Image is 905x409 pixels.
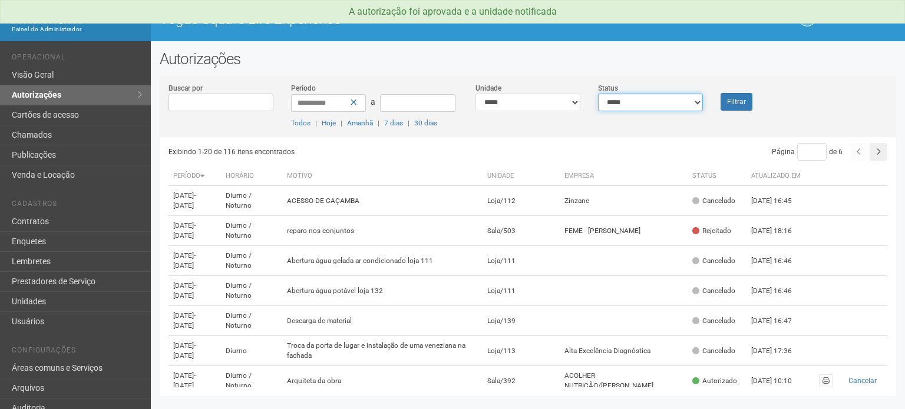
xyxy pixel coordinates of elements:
[483,186,560,216] td: Loja/112
[169,246,221,276] td: [DATE]
[692,286,735,296] div: Cancelado
[221,186,282,216] td: Diurno / Noturno
[384,119,403,127] a: 7 dias
[221,276,282,306] td: Diurno / Noturno
[315,119,317,127] span: |
[169,276,221,306] td: [DATE]
[221,246,282,276] td: Diurno / Noturno
[169,366,221,396] td: [DATE]
[282,167,483,186] th: Motivo
[282,336,483,366] td: Troca da porta de lugar e instalação de uma veneziana na fachada
[692,196,735,206] div: Cancelado
[692,226,731,236] div: Rejeitado
[221,366,282,396] td: Diurno / Noturno
[371,97,375,107] span: a
[12,24,142,35] div: Painel do Administrador
[843,374,883,387] button: Cancelar
[414,119,437,127] a: 30 dias
[169,216,221,246] td: [DATE]
[688,167,747,186] th: Status
[747,167,811,186] th: Atualizado em
[221,306,282,336] td: Diurno / Noturno
[747,306,811,336] td: [DATE] 16:47
[160,12,519,27] h1: Vogue Square Life Experience
[747,216,811,246] td: [DATE] 18:16
[483,167,560,186] th: Unidade
[692,346,735,356] div: Cancelado
[12,199,142,212] li: Cadastros
[221,216,282,246] td: Diurno / Noturno
[560,366,688,396] td: ACOLHER NUTRIÇÃO/[PERSON_NAME]
[169,167,221,186] th: Período
[747,186,811,216] td: [DATE] 16:45
[12,53,142,65] li: Operacional
[347,119,373,127] a: Amanhã
[221,167,282,186] th: Horário
[560,186,688,216] td: Zinzane
[483,306,560,336] td: Loja/139
[560,336,688,366] td: Alta Excelência Diagnóstica
[282,216,483,246] td: reparo nos conjuntos
[747,366,811,396] td: [DATE] 10:10
[747,246,811,276] td: [DATE] 16:46
[475,83,501,94] label: Unidade
[483,366,560,396] td: Sala/392
[291,83,316,94] label: Período
[483,336,560,366] td: Loja/113
[721,93,752,111] button: Filtrar
[692,376,737,386] div: Autorizado
[169,83,203,94] label: Buscar por
[12,346,142,358] li: Configurações
[692,256,735,266] div: Cancelado
[408,119,409,127] span: |
[747,336,811,366] td: [DATE] 17:36
[378,119,379,127] span: |
[772,148,843,156] span: Página de 6
[291,119,311,127] a: Todos
[169,186,221,216] td: [DATE]
[282,306,483,336] td: Descarga de material
[341,119,342,127] span: |
[560,216,688,246] td: FEME - [PERSON_NAME]
[282,366,483,396] td: Arquiteta da obra
[282,246,483,276] td: Abertura água gelada ar condicionado loja 111
[560,167,688,186] th: Empresa
[169,143,530,161] div: Exibindo 1-20 de 116 itens encontrados
[598,83,618,94] label: Status
[282,276,483,306] td: Abertura água potável loja 132
[282,186,483,216] td: ACESSO DE CAÇAMBA
[483,216,560,246] td: Sala/503
[169,306,221,336] td: [DATE]
[221,336,282,366] td: Diurno
[322,119,336,127] a: Hoje
[169,336,221,366] td: [DATE]
[483,276,560,306] td: Loja/111
[692,316,735,326] div: Cancelado
[160,50,896,68] h2: Autorizações
[747,276,811,306] td: [DATE] 16:46
[483,246,560,276] td: Loja/111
